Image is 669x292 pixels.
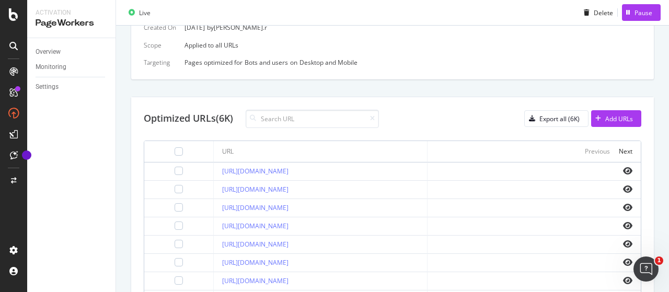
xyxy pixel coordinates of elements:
div: Desktop and Mobile [299,58,357,67]
button: Delete [580,4,613,21]
div: Scope [144,41,176,50]
div: Activation [36,8,107,17]
a: [URL][DOMAIN_NAME] [222,185,289,194]
a: Overview [36,46,108,57]
div: Previous [585,147,610,156]
iframe: Intercom live chat [633,256,659,282]
button: Previous [585,145,610,158]
div: URL [222,147,234,156]
div: Monitoring [36,62,66,73]
a: [URL][DOMAIN_NAME] [222,203,289,212]
div: PageWorkers [36,17,107,29]
button: Next [619,145,632,158]
div: Overview [36,46,61,57]
div: Add URLs [605,114,633,123]
div: [DATE] [184,23,641,32]
div: Created On [144,23,176,32]
a: [URL][DOMAIN_NAME] [222,167,289,176]
input: Search URL [246,110,379,128]
div: Export all (6K) [539,114,580,123]
a: [URL][DOMAIN_NAME] [222,240,289,249]
i: eye [623,221,632,230]
div: Bots and users [245,58,288,67]
i: eye [623,276,632,285]
a: Monitoring [36,62,108,73]
i: eye [623,258,632,266]
div: Delete [594,8,613,17]
a: [URL][DOMAIN_NAME] [222,276,289,285]
div: Pause [635,8,652,17]
div: Targeting [144,58,176,67]
a: [URL][DOMAIN_NAME] [222,258,289,267]
span: 1 [655,256,663,265]
div: Next [619,147,632,156]
div: Tooltip anchor [22,150,31,160]
div: Optimized URLs (6K) [144,112,233,125]
button: Add URLs [591,110,641,127]
div: by [PERSON_NAME].r [207,23,267,32]
a: Settings [36,81,108,92]
button: Pause [622,4,661,21]
a: [URL][DOMAIN_NAME] [222,221,289,230]
button: Export all (6K) [524,110,589,127]
i: eye [623,203,632,212]
div: Live [139,8,151,17]
div: Pages optimized for on [184,58,641,67]
i: eye [623,167,632,175]
i: eye [623,240,632,248]
i: eye [623,185,632,193]
div: Settings [36,81,59,92]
